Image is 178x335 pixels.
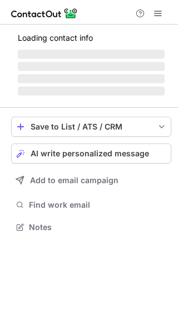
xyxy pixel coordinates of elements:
span: ‌ [18,87,165,95]
button: Notes [11,219,171,235]
span: ‌ [18,50,165,59]
span: Notes [29,222,167,232]
img: ContactOut v5.3.10 [11,7,78,20]
button: save-profile-one-click [11,117,171,137]
button: AI write personalized message [11,143,171,164]
span: ‌ [18,74,165,83]
p: Loading contact info [18,33,165,42]
span: AI write personalized message [31,149,149,158]
span: ‌ [18,62,165,71]
button: Find work email [11,197,171,213]
div: Save to List / ATS / CRM [31,122,152,131]
span: Find work email [29,200,167,210]
span: Add to email campaign [30,176,118,185]
button: Add to email campaign [11,170,171,190]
